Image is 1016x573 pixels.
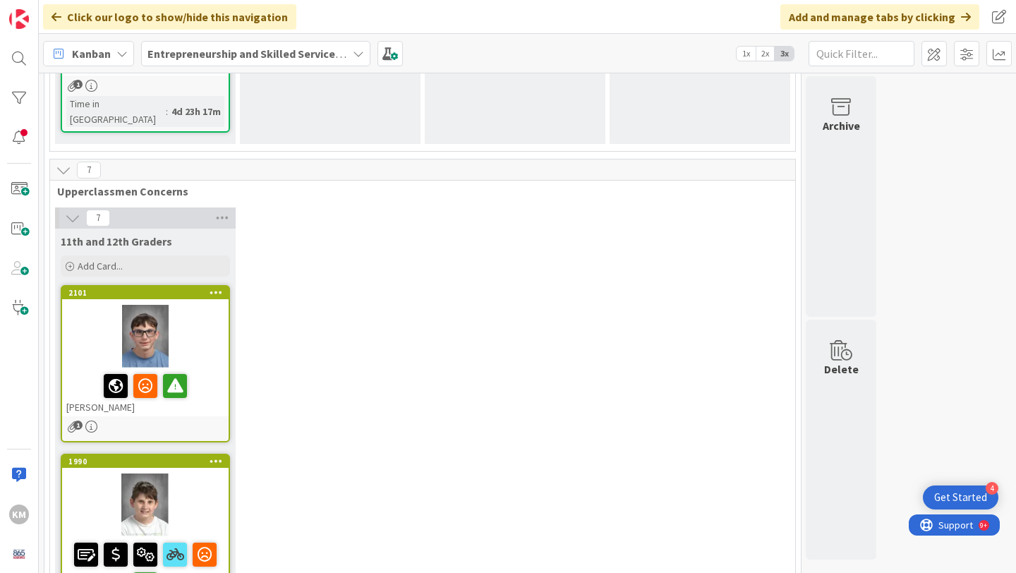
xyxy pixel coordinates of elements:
[168,104,224,119] div: 4d 23h 17m
[71,6,78,17] div: 9+
[780,4,979,30] div: Add and manage tabs by clicking
[824,361,859,378] div: Delete
[61,234,172,248] span: 11th and 12th Graders
[72,45,111,62] span: Kanban
[823,117,860,134] div: Archive
[78,260,123,272] span: Add Card...
[86,210,110,227] span: 7
[77,162,101,179] span: 7
[57,184,778,198] span: Upperclassmen Concerns
[68,288,229,298] div: 2101
[73,80,83,89] span: 1
[43,4,296,30] div: Click our logo to show/hide this navigation
[9,505,29,524] div: KM
[809,41,914,66] input: Quick Filter...
[61,285,230,442] a: 2101[PERSON_NAME]
[756,47,775,61] span: 2x
[737,47,756,61] span: 1x
[30,2,64,19] span: Support
[68,457,229,466] div: 1990
[62,455,229,468] div: 1990
[62,368,229,416] div: [PERSON_NAME]
[62,286,229,299] div: 2101
[775,47,794,61] span: 3x
[73,421,83,430] span: 1
[923,485,998,509] div: Open Get Started checklist, remaining modules: 4
[9,544,29,564] img: avatar
[166,104,168,119] span: :
[66,96,166,127] div: Time in [GEOGRAPHIC_DATA]
[986,482,998,495] div: 4
[62,286,229,416] div: 2101[PERSON_NAME]
[9,9,29,29] img: Visit kanbanzone.com
[934,490,987,505] div: Get Started
[147,47,492,61] b: Entrepreneurship and Skilled Services Interventions - [DATE]-[DATE]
